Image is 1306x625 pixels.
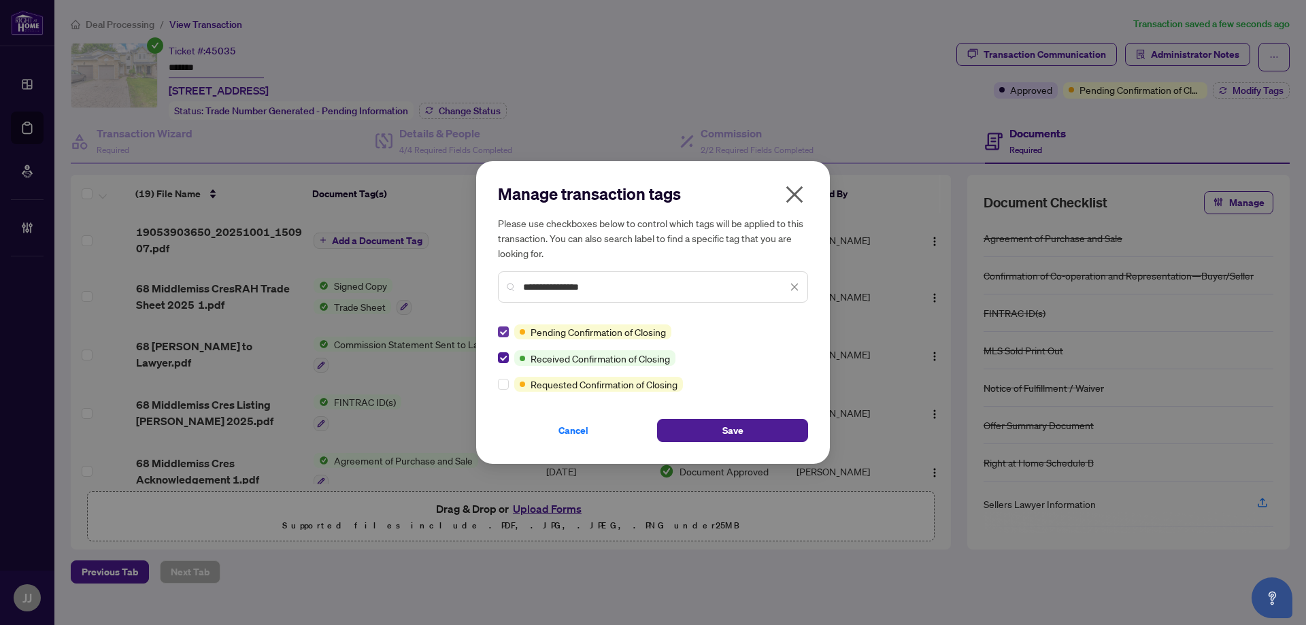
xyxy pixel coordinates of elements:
button: Cancel [498,419,649,442]
h5: Please use checkboxes below to control which tags will be applied to this transaction. You can al... [498,216,808,260]
span: Cancel [558,420,588,441]
span: close [784,184,805,205]
button: Open asap [1252,577,1292,618]
span: Save [722,420,743,441]
span: Pending Confirmation of Closing [531,324,666,339]
h2: Manage transaction tags [498,183,808,205]
span: Received Confirmation of Closing [531,351,670,366]
span: Requested Confirmation of Closing [531,377,677,392]
button: Save [657,419,808,442]
span: close [790,282,799,292]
